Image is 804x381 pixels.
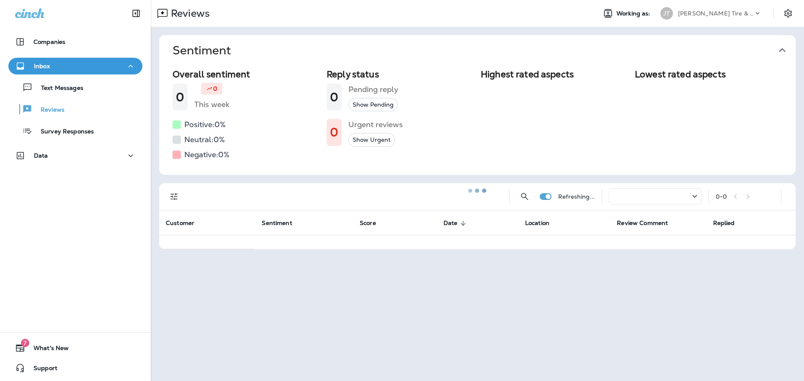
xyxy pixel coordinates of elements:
[32,128,94,136] p: Survey Responses
[34,152,48,159] p: Data
[32,106,64,114] p: Reviews
[8,340,142,356] button: 7What's New
[8,100,142,118] button: Reviews
[8,360,142,376] button: Support
[124,5,148,22] button: Collapse Sidebar
[8,147,142,164] button: Data
[25,365,57,375] span: Support
[21,339,29,347] span: 7
[8,79,142,96] button: Text Messages
[8,58,142,74] button: Inbox
[8,122,142,140] button: Survey Responses
[25,345,69,355] span: What's New
[8,33,142,50] button: Companies
[33,84,83,92] p: Text Messages
[34,63,50,69] p: Inbox
[33,38,65,45] p: Companies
